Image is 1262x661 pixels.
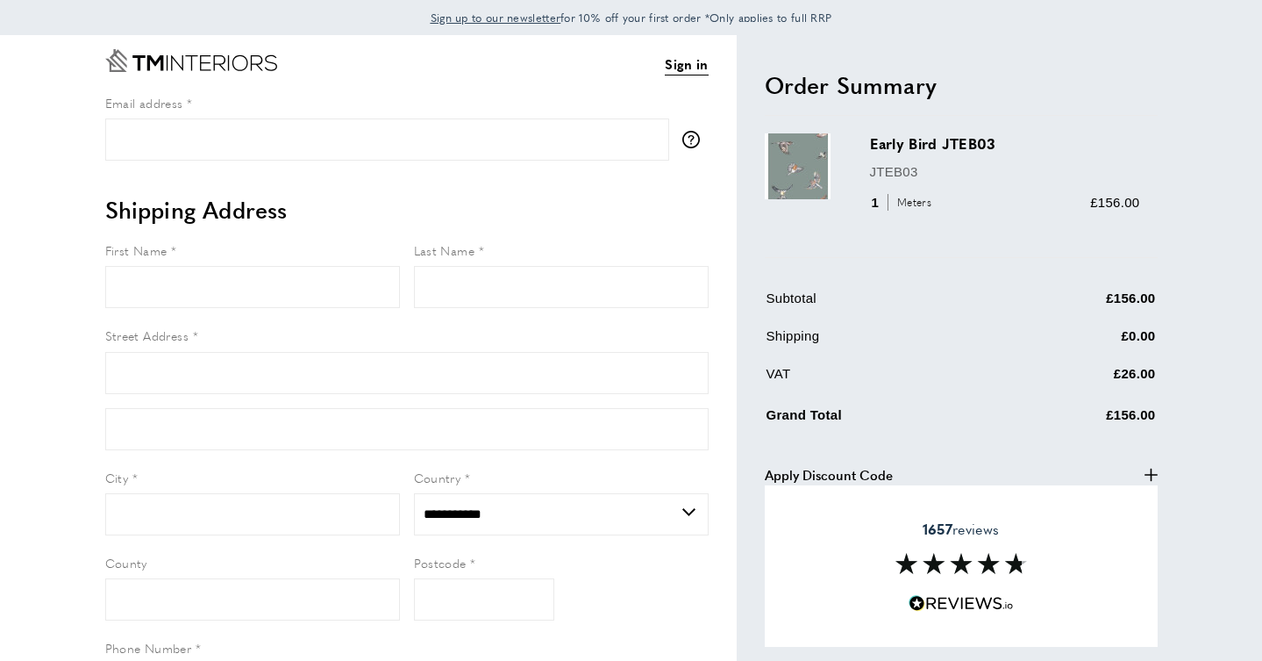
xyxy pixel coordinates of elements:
[105,554,147,571] span: County
[414,554,467,571] span: Postcode
[765,69,1158,101] h2: Order Summary
[1002,363,1156,398] td: £26.00
[870,192,938,213] div: 1
[1002,288,1156,322] td: £156.00
[105,469,129,486] span: City
[105,194,709,226] h2: Shipping Address
[414,241,475,259] span: Last Name
[431,9,561,26] a: Sign up to our newsletter
[105,94,183,111] span: Email address
[870,162,1140,183] p: JTEB03
[1090,195,1139,210] span: £156.00
[923,519,952,539] strong: 1657
[665,54,708,75] a: Sign in
[1002,326,1156,360] td: £0.00
[766,326,1002,360] td: Shipping
[888,194,936,211] span: Meters
[682,131,709,148] button: More information
[105,639,192,657] span: Phone Number
[105,241,168,259] span: First Name
[431,10,832,25] span: for 10% off your first order *Only applies to full RRP
[765,464,893,485] span: Apply Discount Code
[870,133,1140,154] h3: Early Bird JTEB03
[909,595,1014,612] img: Reviews.io 5 stars
[766,288,1002,322] td: Subtotal
[766,401,1002,439] td: Grand Total
[431,10,561,25] span: Sign up to our newsletter
[766,363,1002,398] td: VAT
[414,469,461,486] span: Country
[923,521,999,538] span: reviews
[105,327,189,344] span: Street Address
[1002,401,1156,439] td: £156.00
[105,49,277,72] a: Go to Home page
[895,553,1027,574] img: Reviews section
[765,133,831,199] img: Early Bird JTEB03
